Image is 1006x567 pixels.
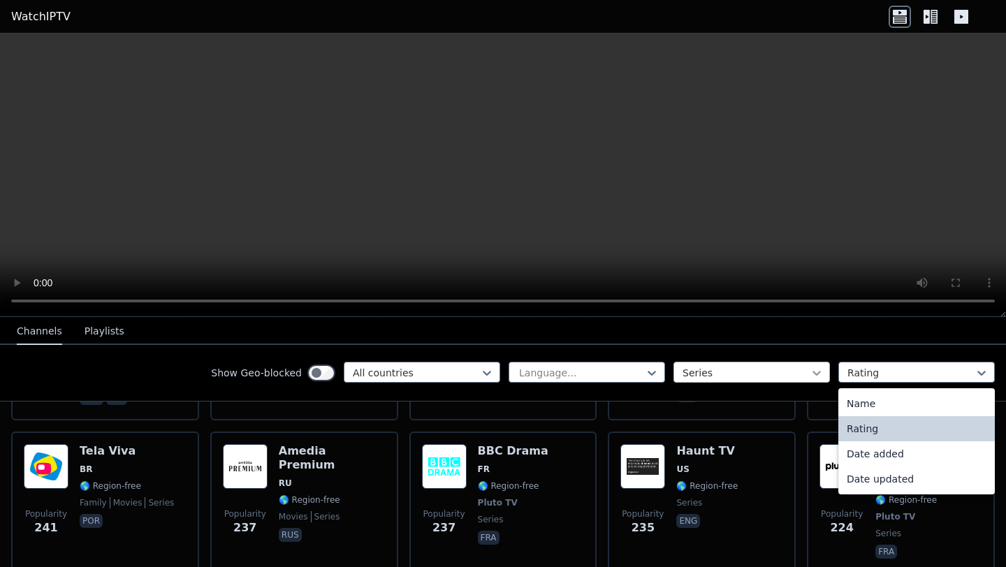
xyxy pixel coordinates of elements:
button: Playlists [85,318,124,345]
span: Pluto TV [875,511,915,522]
div: Date updated [838,466,995,492]
img: Amedia Premium [223,444,268,489]
span: 235 [632,520,655,536]
img: Haunt TV [620,444,665,489]
span: FR [478,464,490,475]
span: Popularity [25,508,67,520]
span: 🌎 Region-free [279,494,340,506]
span: Popularity [622,508,664,520]
h6: Amedia Premium [279,444,386,472]
div: Date added [838,441,995,466]
p: eng [676,514,700,528]
h6: Tela Viva [80,444,174,458]
span: series [478,514,504,525]
span: US [676,464,689,475]
span: Popularity [423,508,465,520]
span: RU [279,478,292,489]
span: 🌎 Region-free [80,480,141,492]
a: WatchIPTV [11,8,71,25]
span: 237 [233,520,256,536]
span: series [145,497,174,508]
label: Show Geo-blocked [211,366,302,380]
p: rus [279,528,302,542]
p: fra [478,531,500,545]
span: BR [80,464,92,475]
span: 241 [34,520,57,536]
span: movies [110,497,143,508]
div: Name [838,391,995,416]
span: 237 [432,520,455,536]
span: series [676,497,702,508]
h6: BBC Drama [478,444,548,458]
span: family [80,497,107,508]
img: Tela Viva [24,444,68,489]
span: Popularity [821,508,863,520]
div: Rating [838,416,995,441]
h6: Haunt TV [676,444,738,458]
img: BBC Drama [422,444,467,489]
span: 🌎 Region-free [478,480,539,492]
span: series [875,528,901,539]
p: por [80,514,103,528]
span: 🌎 Region-free [676,480,738,492]
span: movies [279,511,308,522]
span: 224 [830,520,853,536]
img: Les filles d'a cote [819,444,864,489]
span: 🌎 Region-free [875,494,937,506]
span: series [311,511,340,522]
span: Pluto TV [478,497,518,508]
p: fra [875,545,897,559]
button: Channels [17,318,62,345]
span: Popularity [224,508,266,520]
